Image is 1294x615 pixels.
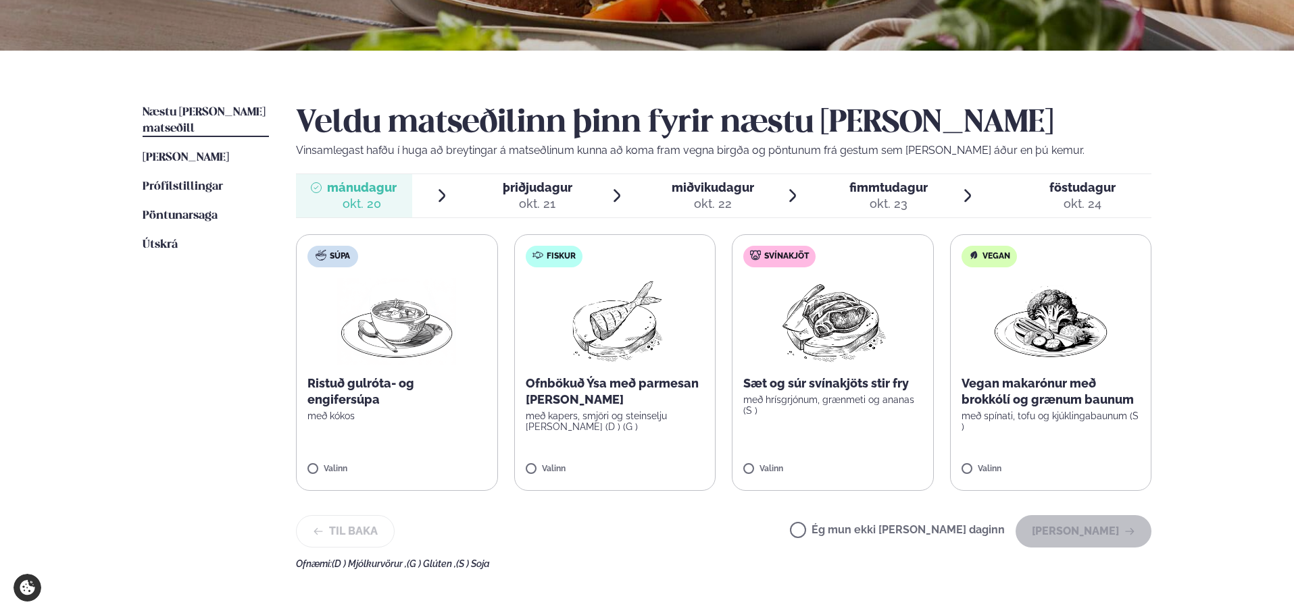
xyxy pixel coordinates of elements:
[143,181,223,192] span: Prófílstillingar
[764,251,809,262] span: Svínakjöt
[456,558,490,569] span: (S ) Soja
[672,196,754,212] div: okt. 22
[143,237,178,253] a: Útskrá
[982,251,1010,262] span: Vegan
[296,105,1151,142] h2: Veldu matseðilinn þinn fyrir næstu [PERSON_NAME]
[316,250,326,261] img: soup.svg
[14,574,41,601] a: Cookie settings
[968,250,979,261] img: Vegan.svg
[143,208,218,224] a: Pöntunarsaga
[743,394,922,416] p: með hrísgrjónum, grænmeti og ananas (S )
[962,375,1141,408] p: Vegan makarónur með brokkólí og grænum baunum
[296,558,1151,569] div: Ofnæmi:
[503,196,572,212] div: okt. 21
[555,278,674,365] img: Fish.png
[849,180,928,194] span: fimmtudagur
[296,515,395,547] button: Til baka
[526,375,705,408] p: Ofnbökuð Ýsa með parmesan [PERSON_NAME]
[143,105,269,137] a: Næstu [PERSON_NAME] matseðill
[672,180,754,194] span: miðvikudagur
[407,558,456,569] span: (G ) Glúten ,
[143,239,178,250] span: Útskrá
[143,150,229,166] a: [PERSON_NAME]
[327,180,397,194] span: mánudagur
[296,142,1151,159] p: Vinsamlegast hafðu í huga að breytingar á matseðlinum kunna að koma fram vegna birgða og pöntunum...
[143,210,218,221] span: Pöntunarsaga
[330,251,350,262] span: Súpa
[143,107,266,134] span: Næstu [PERSON_NAME] matseðill
[307,410,487,421] p: með kókos
[532,250,543,261] img: fish.svg
[962,410,1141,432] p: með spínati, tofu og kjúklingabaunum (S )
[991,278,1110,365] img: Vegan.png
[337,278,456,365] img: Soup.png
[327,196,397,212] div: okt. 20
[143,179,223,195] a: Prófílstillingar
[547,251,576,262] span: Fiskur
[773,278,893,365] img: Pork-Meat.png
[750,250,761,261] img: pork.svg
[143,152,229,163] span: [PERSON_NAME]
[526,410,705,432] p: með kapers, smjöri og steinselju [PERSON_NAME] (D ) (G )
[1049,196,1116,212] div: okt. 24
[1016,515,1151,547] button: [PERSON_NAME]
[503,180,572,194] span: þriðjudagur
[307,375,487,408] p: Ristuð gulróta- og engifersúpa
[743,375,922,392] p: Sæt og súr svínakjöts stir fry
[1049,180,1116,194] span: föstudagur
[849,196,928,212] div: okt. 23
[332,558,407,569] span: (D ) Mjólkurvörur ,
